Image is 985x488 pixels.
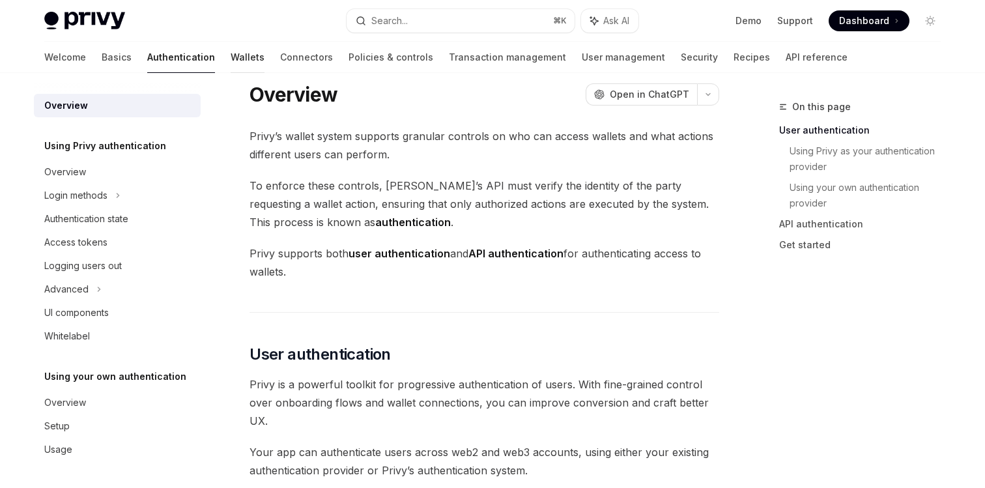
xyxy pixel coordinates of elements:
div: Usage [44,442,72,457]
h5: Using your own authentication [44,369,186,384]
button: Open in ChatGPT [586,83,697,106]
div: Overview [44,164,86,180]
a: Whitelabel [34,324,201,348]
span: Open in ChatGPT [610,88,689,101]
a: Overview [34,160,201,184]
button: Toggle dark mode [920,10,941,31]
a: Authentication [147,42,215,73]
span: Privy supports both and for authenticating access to wallets. [250,244,719,281]
a: API reference [786,42,848,73]
h1: Overview [250,83,337,106]
a: Transaction management [449,42,566,73]
span: To enforce these controls, [PERSON_NAME]’s API must verify the identity of the party requesting a... [250,177,719,231]
a: Logging users out [34,254,201,278]
a: Get started [779,235,951,255]
strong: API authentication [468,247,564,260]
a: Authentication state [34,207,201,231]
a: Support [777,14,813,27]
strong: user authentication [349,247,450,260]
span: User authentication [250,344,391,365]
a: Setup [34,414,201,438]
a: Using Privy as your authentication provider [790,141,951,177]
strong: authentication [375,216,451,229]
a: User authentication [779,120,951,141]
a: Policies & controls [349,42,433,73]
span: Your app can authenticate users across web2 and web3 accounts, using either your existing authent... [250,443,719,480]
div: Search... [371,13,408,29]
div: Whitelabel [44,328,90,344]
img: light logo [44,12,125,30]
h5: Using Privy authentication [44,138,166,154]
a: Security [681,42,718,73]
a: Overview [34,391,201,414]
a: Usage [34,438,201,461]
a: API authentication [779,214,951,235]
span: ⌘ K [553,16,567,26]
div: Advanced [44,281,89,297]
span: Privy’s wallet system supports granular controls on who can access wallets and what actions diffe... [250,127,719,164]
a: UI components [34,301,201,324]
span: Ask AI [603,14,629,27]
a: Wallets [231,42,264,73]
button: Ask AI [581,9,638,33]
a: Dashboard [829,10,909,31]
a: Using your own authentication provider [790,177,951,214]
a: User management [582,42,665,73]
div: Overview [44,395,86,410]
span: Dashboard [839,14,889,27]
a: Access tokens [34,231,201,254]
a: Overview [34,94,201,117]
button: Search...⌘K [347,9,575,33]
a: Connectors [280,42,333,73]
a: Recipes [734,42,770,73]
div: Access tokens [44,235,107,250]
a: Basics [102,42,132,73]
div: Login methods [44,188,107,203]
a: Demo [735,14,762,27]
div: Logging users out [44,258,122,274]
a: Welcome [44,42,86,73]
div: Setup [44,418,70,434]
div: Overview [44,98,88,113]
span: On this page [792,99,851,115]
span: Privy is a powerful toolkit for progressive authentication of users. With fine-grained control ov... [250,375,719,430]
div: Authentication state [44,211,128,227]
div: UI components [44,305,109,321]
